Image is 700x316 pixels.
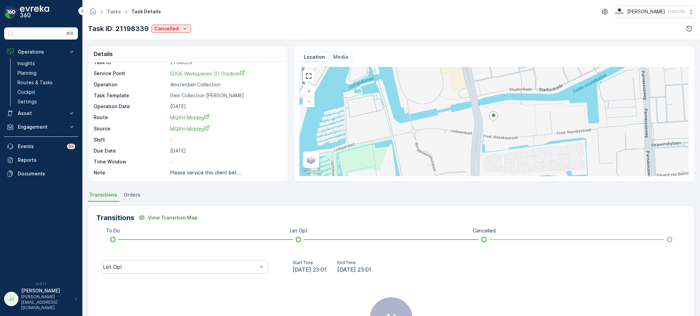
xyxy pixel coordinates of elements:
a: Homepage [89,10,97,16]
a: Open this area in Google Maps (opens a new window) [301,167,324,176]
p: Details [94,50,113,58]
p: Source [94,125,167,132]
p: Planning [17,70,37,76]
img: logo [4,5,18,19]
span: v 1.51.1 [4,282,78,286]
span: EDGE Workspaces (2) Stadium [170,71,245,76]
p: Service Point [94,70,167,77]
a: Layers [304,152,319,167]
div: Let Op! [103,264,257,270]
a: Zoom Out [304,96,314,106]
p: Reports [18,157,75,163]
a: Planning [15,68,78,78]
span: MQ/FH Middag [170,126,210,132]
div: JJ [6,293,17,304]
p: Cockpit [17,89,35,96]
p: Engagement [18,124,64,130]
p: View Transition Map [148,214,198,221]
p: Please service this client bet... [170,170,241,175]
a: Cockpit [15,87,78,97]
a: Tasks [107,9,121,14]
p: [DATE] [170,147,281,154]
span: Transitions [89,191,117,198]
p: 99 [68,144,74,149]
a: Settings [15,97,78,106]
p: Route [94,114,167,121]
p: Settings [17,98,37,105]
a: MQ/FH Middag [170,125,281,132]
a: MQ/FH Middag [170,114,281,121]
p: [PERSON_NAME] [627,8,665,15]
span: Orders [124,191,140,198]
p: Due Date [94,147,167,154]
p: Item Collection [PERSON_NAME] [170,92,281,99]
button: Asset [4,106,78,120]
p: Documents [18,170,75,177]
img: logo_dark-DEwI_e13.png [20,5,49,19]
p: Transitions [96,213,134,223]
p: Operations [18,48,64,55]
p: Task Template [94,92,167,99]
a: Insights [15,59,78,68]
p: [DATE] [170,103,281,110]
button: [PERSON_NAME](+02:00) [615,5,695,18]
p: Location [304,54,325,60]
p: - [170,158,281,165]
p: Shift [94,137,167,143]
p: Operation Date [94,103,167,110]
p: Cancelled [154,25,179,32]
p: Insights [17,60,35,67]
p: Routes & Tasks [17,79,53,86]
a: Zoom In [304,86,314,96]
button: View Transition Map [134,212,202,223]
p: Task ID [94,59,167,66]
span: [DATE] 23:01 [337,265,371,274]
p: [PERSON_NAME][EMAIL_ADDRESS][DOMAIN_NAME] [21,294,72,311]
a: Routes & Tasks [15,78,78,87]
p: Cancelled [473,227,496,234]
p: Operation [94,81,167,88]
button: Engagement [4,120,78,134]
p: Start Time [293,260,326,265]
p: - [170,137,281,143]
button: Cancelled [151,25,191,33]
span: Task Details [130,8,162,15]
button: JJ[PERSON_NAME][PERSON_NAME][EMAIL_ADDRESS][DOMAIN_NAME] [4,287,78,311]
p: Media [333,54,348,60]
p: ⌘B [66,31,73,36]
a: View Fullscreen [304,71,314,81]
p: To Do [106,227,120,234]
p: Amsterdam Collection [170,81,281,88]
p: Asset [18,110,64,117]
p: [PERSON_NAME] [21,287,72,294]
p: Events [18,143,63,150]
a: EDGE Workspaces (2) Stadium [170,70,281,77]
p: Let Op! [290,227,307,234]
button: Operations [4,45,78,59]
a: Events99 [4,140,78,153]
a: Reports [4,153,78,167]
span: − [307,98,311,104]
img: Google [301,167,324,176]
p: ( +02:00 ) [668,9,685,14]
span: + [307,88,310,94]
p: Note [94,169,167,176]
p: Task ID: 21198339 [88,24,149,34]
p: Time Window [94,158,167,165]
p: End Time [337,260,371,265]
img: basis-logo_rgb2x.png [615,8,624,15]
a: Documents [4,167,78,181]
span: MQ/FH Middag [170,115,210,120]
span: [DATE] 23:01 [293,265,326,274]
p: 21198339 [170,59,281,66]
